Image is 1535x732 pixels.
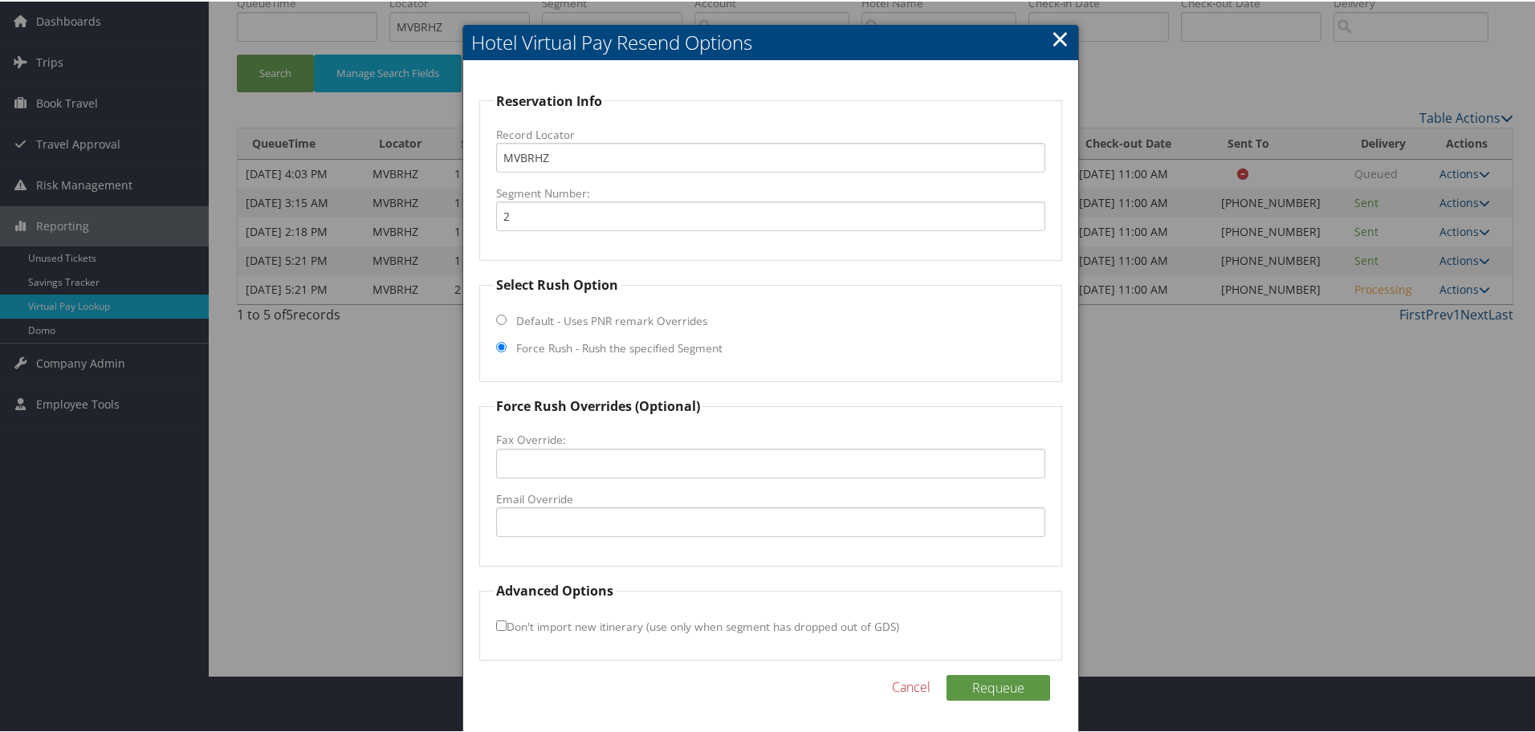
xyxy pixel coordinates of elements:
[494,90,605,109] legend: Reservation Info
[892,676,930,695] a: Cancel
[496,430,1045,446] label: Fax Override:
[494,274,621,293] legend: Select Rush Option
[496,490,1045,506] label: Email Override
[494,579,616,599] legend: Advanced Options
[496,610,899,640] label: Don't import new itinerary (use only when segment has dropped out of GDS)
[496,125,1045,141] label: Record Locator
[494,395,702,414] legend: Force Rush Overrides (Optional)
[1051,21,1069,53] a: Close
[463,23,1078,59] h2: Hotel Virtual Pay Resend Options
[496,184,1045,200] label: Segment Number:
[947,673,1050,699] button: Requeue
[516,339,723,355] label: Force Rush - Rush the specified Segment
[516,311,707,327] label: Default - Uses PNR remark Overrides
[496,619,507,629] input: Don't import new itinerary (use only when segment has dropped out of GDS)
